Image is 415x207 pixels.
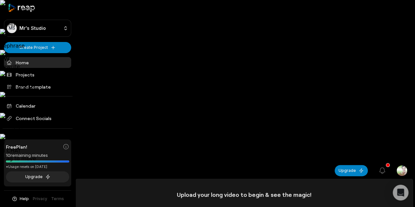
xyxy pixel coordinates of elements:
[6,164,69,169] div: *Usage resets on [DATE]
[33,196,47,202] a: Privacy
[335,165,368,176] button: Upgrade
[51,196,64,202] a: Terms
[139,191,349,198] h1: Upload your long video to begin & see the magic!
[6,171,69,182] button: Upgrade
[20,196,29,202] span: Help
[11,196,29,202] button: Help
[393,185,408,200] div: Open Intercom Messenger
